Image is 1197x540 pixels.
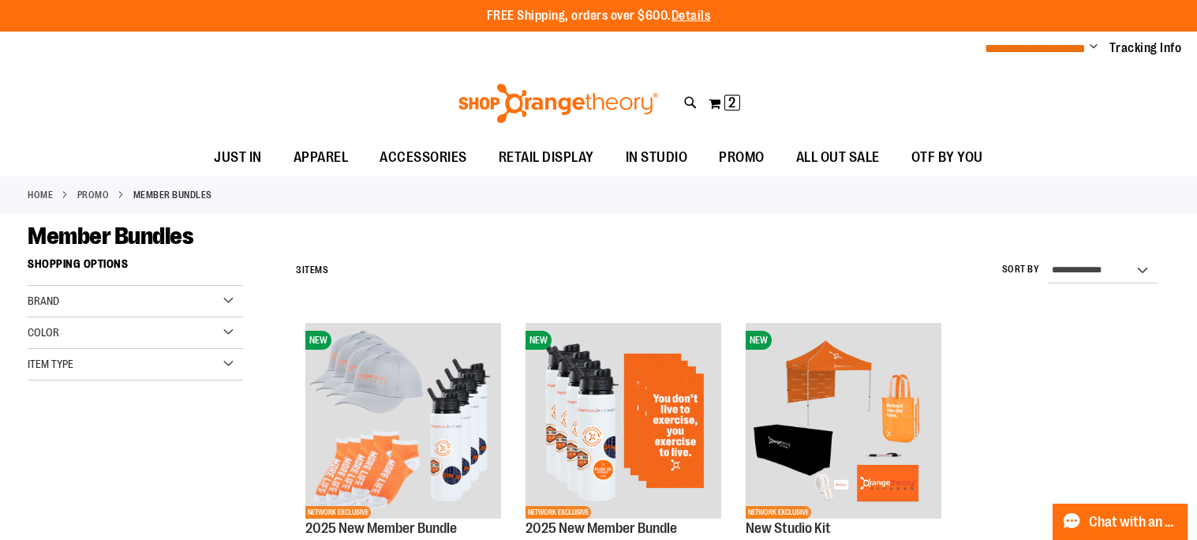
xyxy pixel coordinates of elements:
button: Account menu [1090,40,1098,56]
img: New Studio Kit [746,323,941,519]
a: 2025 New Member BundleNEWNETWORK EXCLUSIVE [305,323,501,521]
span: NEW [526,331,552,350]
img: 2025 New Member Bundle [526,323,721,519]
span: 3 [296,264,302,276]
button: Chat with an Expert [1053,504,1188,540]
strong: Member Bundles [133,188,212,202]
span: NETWORK EXCLUSIVE [746,506,811,519]
label: Sort By [1002,263,1040,276]
span: Color [28,326,59,339]
span: APPAREL [294,140,349,175]
span: PROMO [719,140,765,175]
strong: Shopping Options [28,250,243,286]
span: 2 [728,95,735,111]
span: Member Bundles [28,223,193,249]
span: NEW [746,331,772,350]
img: Shop Orangetheory [456,84,660,123]
span: ACCESSORIES [380,140,467,175]
a: Details [671,9,711,23]
span: JUST IN [214,140,262,175]
span: RETAIL DISPLAY [499,140,594,175]
span: Chat with an Expert [1089,515,1178,530]
span: NETWORK EXCLUSIVE [526,506,591,519]
a: New Studio KitNEWNETWORK EXCLUSIVE [746,323,941,521]
span: Brand [28,294,59,307]
span: NETWORK EXCLUSIVE [305,506,371,519]
img: 2025 New Member Bundle [305,323,501,519]
span: ALL OUT SALE [796,140,880,175]
a: Tracking Info [1109,39,1182,57]
a: Home [28,188,53,202]
a: 2025 New Member BundleNEWNETWORK EXCLUSIVE [526,323,721,521]
h2: Items [296,258,328,283]
span: NEW [305,331,331,350]
a: 2025 New Member Bundle [526,520,677,536]
span: Item Type [28,358,73,370]
span: IN STUDIO [626,140,688,175]
span: OTF BY YOU [911,140,983,175]
p: FREE Shipping, orders over $600. [487,7,711,25]
a: 2025 New Member Bundle [305,520,457,536]
a: PROMO [77,188,110,202]
a: New Studio Kit [746,520,831,536]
